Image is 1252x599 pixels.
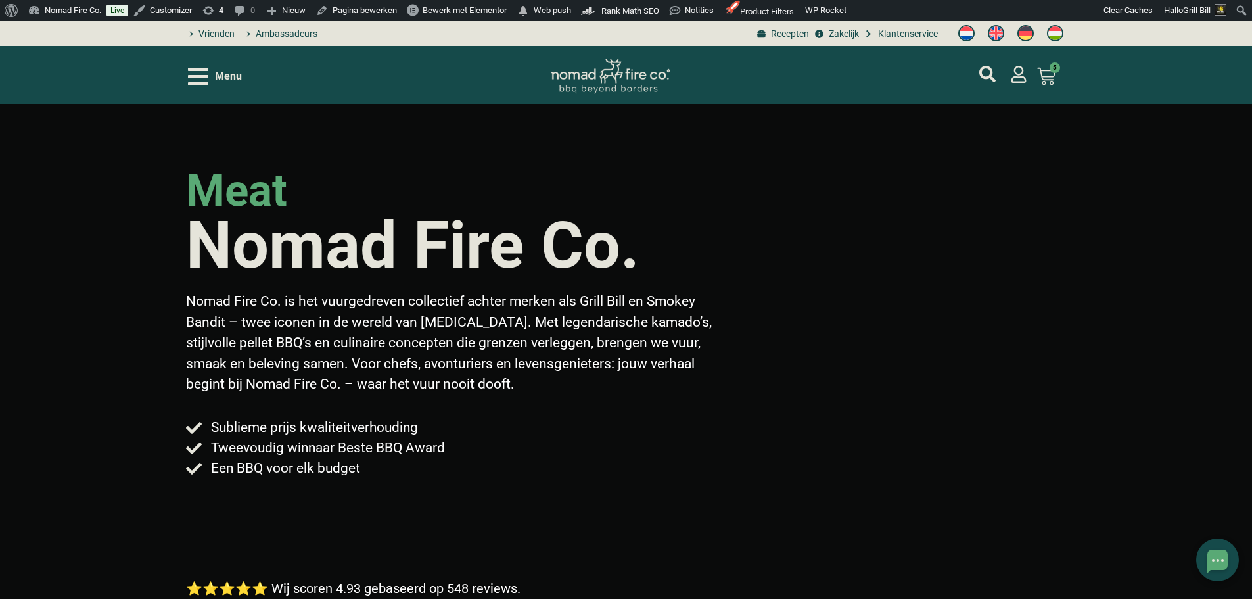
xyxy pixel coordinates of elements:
[981,22,1011,45] a: Switch to Engels
[1215,4,1226,16] img: Avatar of Grill Bill
[208,418,418,438] span: Sublieme prijs kwaliteitverhouding
[1010,66,1027,83] a: mijn account
[755,27,809,41] a: BBQ recepten
[812,27,858,41] a: grill bill zakeljk
[1021,59,1071,93] a: 5
[195,27,235,41] span: Vrienden
[988,25,1004,41] img: Engels
[958,25,975,41] img: Nederlands
[186,291,722,395] p: Nomad Fire Co. is het vuurgedreven collectief achter merken als Grill Bill en Smokey Bandit – twe...
[181,27,235,41] a: grill bill vrienden
[517,2,530,20] span: 
[1017,25,1034,41] img: Duits
[1047,25,1063,41] img: Hongaars
[186,213,639,278] h1: Nomad Fire Co.
[551,59,670,94] img: Nomad Logo
[238,27,317,41] a: grill bill ambassadors
[1040,22,1070,45] a: Switch to Hongaars
[208,438,445,458] span: Tweevoudig winnaar Beste BBQ Award
[186,579,521,598] p: ⭐⭐⭐⭐⭐ Wij scoren 4.93 gebaseerd op 548 reviews.
[601,6,659,16] span: Rank Math SEO
[1183,5,1211,15] span: Grill Bill
[825,27,859,41] span: Zakelijk
[252,27,317,41] span: Ambassadeurs
[875,27,938,41] span: Klantenservice
[768,27,809,41] span: Recepten
[208,458,360,479] span: Een BBQ voor elk budget
[979,66,996,82] a: mijn account
[862,27,938,41] a: grill bill klantenservice
[106,5,128,16] a: Live
[215,68,242,84] span: Menu
[423,5,507,15] span: Bewerk met Elementor
[1011,22,1040,45] a: Switch to Duits
[188,65,242,88] div: Open/Close Menu
[1050,62,1060,73] span: 5
[186,169,287,213] h2: meat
